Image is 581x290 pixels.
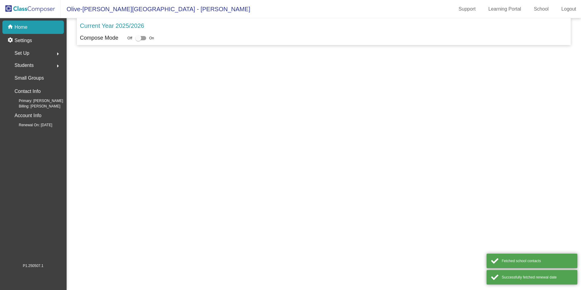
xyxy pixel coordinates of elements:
a: Support [454,4,481,14]
span: Primary: [PERSON_NAME] [9,98,63,104]
div: Successfully fetched renewal date [502,275,573,280]
p: Account Info [15,111,41,120]
mat-icon: arrow_right [54,50,61,58]
span: On [149,35,154,41]
span: Set Up [15,49,29,58]
span: Olive-[PERSON_NAME][GEOGRAPHIC_DATA] - [PERSON_NAME] [61,4,250,14]
p: Contact Info [15,87,41,96]
a: Learning Portal [484,4,526,14]
a: School [529,4,553,14]
a: Logout [556,4,581,14]
span: Off [127,35,132,41]
span: Billing: [PERSON_NAME] [9,104,60,109]
div: Fetched school contacts [502,258,573,264]
mat-icon: arrow_right [54,62,61,70]
p: Settings [15,37,32,44]
mat-icon: settings [7,37,15,44]
mat-icon: home [7,24,15,31]
p: Current Year 2025/2026 [80,21,144,30]
p: Small Groups [15,74,44,82]
p: Compose Mode [80,34,118,42]
span: Renewal On: [DATE] [9,122,52,128]
span: Students [15,61,34,70]
p: Home [15,24,28,31]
